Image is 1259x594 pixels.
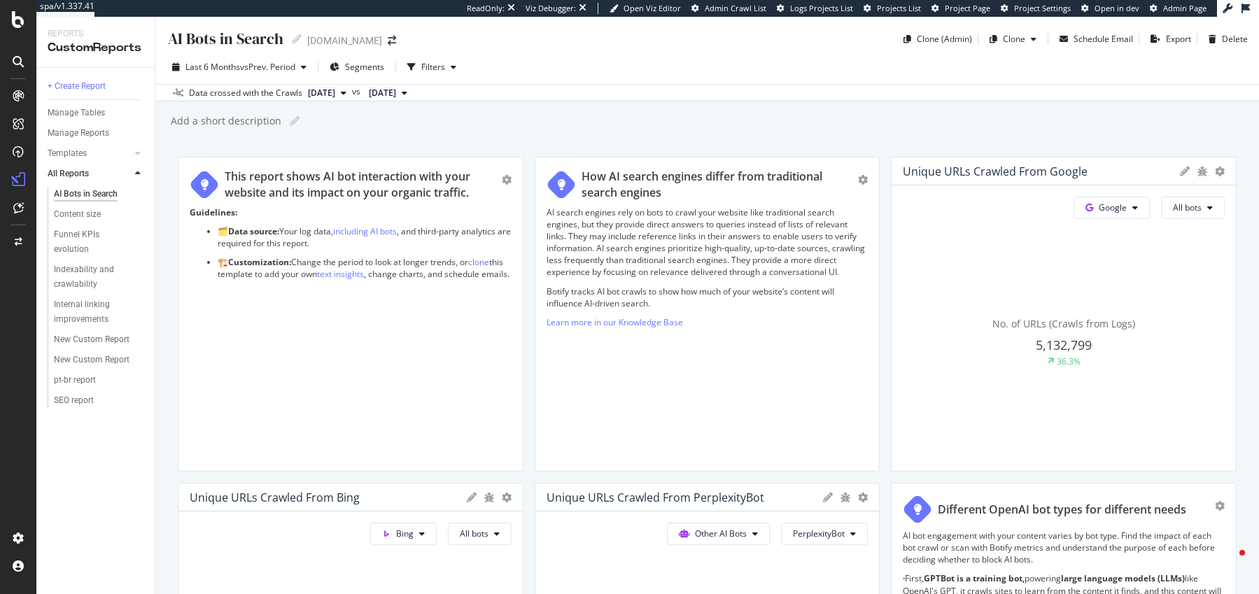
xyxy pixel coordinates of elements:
[691,3,766,14] a: Admin Crawl List
[1145,28,1191,50] button: Export
[945,3,990,13] span: Project Page
[48,167,89,181] div: All Reports
[54,393,94,408] div: SEO report
[307,34,382,48] div: [DOMAIN_NAME]
[547,490,764,504] div: Unique URLs Crawled from PerplexityBot
[48,167,131,181] a: All Reports
[610,3,681,14] a: Open Viz Editor
[54,187,145,201] a: AI Bots in Search
[218,225,512,249] p: 🗂️ Your log data, , and third-party analytics are required for this report.
[54,262,145,292] a: Indexability and crawlability
[190,490,360,504] div: Unique URLs Crawled from Bing
[48,28,143,40] div: Reports
[468,256,489,268] a: clone
[169,114,281,128] div: Add a short description
[903,164,1088,178] div: Unique URLs Crawled from Google
[48,126,145,141] a: Manage Reports
[1222,33,1248,45] div: Delete
[396,528,414,539] span: Bing
[402,56,462,78] button: Filters
[1166,33,1191,45] div: Export
[1215,501,1225,511] div: gear
[992,317,1135,330] span: No. of URLs (Crawls from Logs)
[903,572,905,584] strong: ·
[1054,28,1133,50] button: Schedule Email
[582,169,859,201] div: How AI search engines differ from traditional search engines
[324,56,390,78] button: Segments
[190,206,237,218] strong: Guidelines:
[484,493,495,502] div: bug
[1099,201,1127,213] span: Google
[1001,3,1071,14] a: Project Settings
[1150,3,1207,14] a: Admin Page
[54,187,118,201] div: AI Bots in Search
[547,316,683,328] a: Learn more in our Knowledge Base
[777,3,853,14] a: Logs Projects List
[917,33,972,45] div: Clone (Admin)
[48,79,106,94] div: + Create Report
[898,28,972,50] button: Clone (Admin)
[1163,3,1207,13] span: Admin Page
[48,106,145,120] a: Manage Tables
[421,61,445,73] div: Filters
[292,34,302,44] i: Edit report name
[1211,546,1245,580] iframe: Intercom live chat
[370,523,437,545] button: Bing
[1057,355,1081,367] div: 36.3%
[218,256,512,280] p: 🏗️ Change the period to look at longer trends, or this template to add your own , change charts, ...
[1203,28,1248,50] button: Delete
[984,28,1042,50] button: Clone
[369,87,396,99] span: 2025 Mar. 3rd
[1161,197,1225,219] button: All bots
[54,227,132,257] div: Funnel KPIs evolution
[167,28,283,50] div: AI Bots in Search
[54,332,145,347] a: New Custom Report
[240,61,295,73] span: vs Prev. Period
[1095,3,1139,13] span: Open in dev
[467,3,505,14] div: ReadOnly:
[1074,197,1150,219] button: Google
[228,256,291,268] strong: Customization:
[840,493,851,502] div: bug
[535,157,880,472] div: How AI search engines differ from traditional search enginesAI search engines rely on bots to cra...
[302,85,352,101] button: [DATE]
[54,373,145,388] a: pt-br report
[667,523,770,545] button: Other AI Bots
[1061,572,1185,584] strong: large language models (LLMs)
[363,85,413,101] button: [DATE]
[903,530,1225,565] p: AI bot engagement with your content varies by bot type. Find the impact of each bot crawl or scan...
[54,207,145,222] a: Content size
[1173,201,1202,213] span: All bots
[54,393,145,408] a: SEO report
[48,106,105,120] div: Manage Tables
[1036,337,1092,353] span: 5,132,799
[547,206,868,278] p: AI search engines rely on bots to crawl your website like traditional search engines, but they pr...
[1081,3,1139,14] a: Open in dev
[931,3,990,14] a: Project Page
[1003,33,1025,45] div: Clone
[502,175,512,185] div: gear
[526,3,576,14] div: Viz Debugger:
[547,285,868,309] p: Botify tracks AI bot crawls to show how much of your website’s content will influence AI-driven s...
[48,79,145,94] a: + Create Report
[167,56,312,78] button: Last 6 MonthsvsPrev. Period
[352,85,363,98] span: vs
[54,353,129,367] div: New Custom Report
[185,61,240,73] span: Last 6 Months
[48,126,109,141] div: Manage Reports
[891,157,1237,472] div: Unique URLs Crawled from GoogleGoogleAll botsNo. of URLs (Crawls from Logs)5,132,79936.3%
[317,268,364,280] a: text insights
[1014,3,1071,13] span: Project Settings
[793,528,845,539] span: PerplexityBot
[1074,33,1133,45] div: Schedule Email
[924,572,1025,584] strong: GPTBot is a training bot,
[388,36,396,45] div: arrow-right-arrow-left
[290,116,300,126] i: Edit report name
[54,207,101,222] div: Content size
[705,3,766,13] span: Admin Crawl List
[790,3,853,13] span: Logs Projects List
[308,87,335,99] span: 2025 Sep. 8th
[858,175,868,185] div: gear
[781,523,868,545] button: PerplexityBot
[345,61,384,73] span: Segments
